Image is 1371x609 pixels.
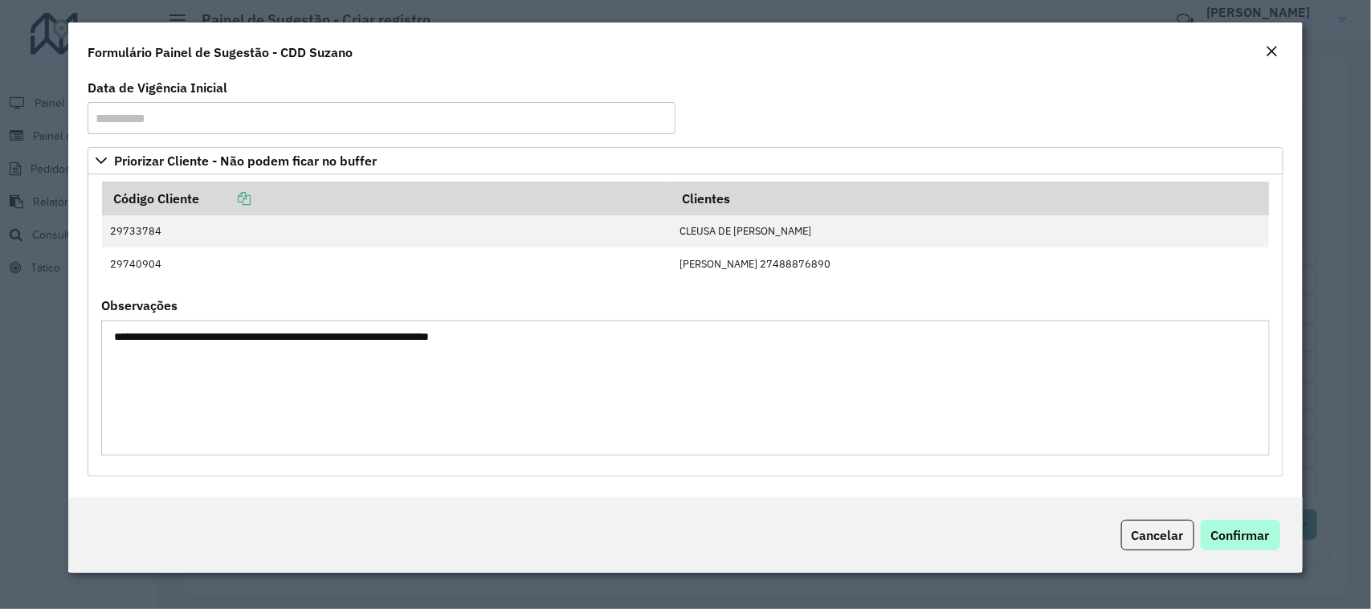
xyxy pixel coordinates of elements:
[114,154,377,167] span: Priorizar Cliente - Não podem ficar no buffer
[671,182,1270,215] th: Clientes
[88,43,353,62] h4: Formulário Painel de Sugestão - CDD Suzano
[1211,527,1270,543] span: Confirmar
[1261,42,1283,63] button: Close
[1132,527,1184,543] span: Cancelar
[101,296,177,315] label: Observações
[1266,45,1279,58] em: Fechar
[88,174,1283,476] div: Priorizar Cliente - Não podem ficar no buffer
[88,78,227,97] label: Data de Vigência Inicial
[88,147,1283,174] a: Priorizar Cliente - Não podem ficar no buffer
[1201,520,1280,550] button: Confirmar
[102,215,671,247] td: 29733784
[199,190,251,206] a: Copiar
[102,247,671,280] td: 29740904
[671,215,1270,247] td: CLEUSA DE [PERSON_NAME]
[1121,520,1194,550] button: Cancelar
[671,247,1270,280] td: [PERSON_NAME] 27488876890
[102,182,671,215] th: Código Cliente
